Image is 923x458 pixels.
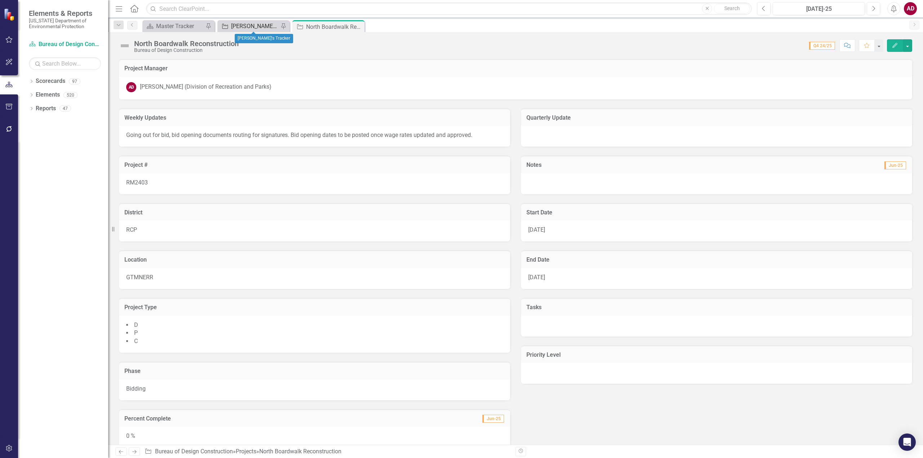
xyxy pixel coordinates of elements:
[145,448,510,456] div: » »
[69,78,80,84] div: 97
[124,115,505,121] h3: Weekly Updates
[59,106,71,112] div: 47
[126,385,146,392] span: Bidding
[714,4,750,14] button: Search
[124,415,381,422] h3: Percent Complete
[134,321,138,328] span: D
[235,34,293,43] div: [PERSON_NAME]'s Tracker
[134,40,239,48] div: North Boardwalk Reconstruction
[126,131,503,139] p: Going out for bid, bid opening documents routing for signatures. Bid opening dates to be posted o...
[526,209,907,216] h3: Start Date
[526,304,907,311] h3: Tasks
[29,18,101,30] small: [US_STATE] Department of Environmental Protection
[259,448,341,455] div: North Boardwalk Reconstruction
[126,226,137,233] span: RCP
[526,352,907,358] h3: Priority Level
[29,57,101,70] input: Search Below...
[124,209,505,216] h3: District
[144,22,204,31] a: Master Tracker
[236,448,256,455] a: Projects
[119,40,131,52] img: Not Defined
[124,162,505,168] h3: Project #
[124,304,505,311] h3: Project Type
[63,92,78,98] div: 520
[526,162,680,168] h3: Notes
[306,22,363,31] div: North Boardwalk Reconstruction
[904,2,917,15] button: AD
[29,40,101,49] a: Bureau of Design Construction
[884,161,906,169] span: Jun-25
[528,274,545,281] span: [DATE]
[119,427,510,448] div: 0 %
[140,83,271,91] div: [PERSON_NAME] (Division of Recreation and Parks)
[36,91,60,99] a: Elements
[773,2,865,15] button: [DATE]-25
[156,22,204,31] div: Master Tracker
[482,415,504,423] span: Jun-25
[36,77,65,85] a: Scorecards
[528,226,545,233] span: [DATE]
[775,5,862,13] div: [DATE]-25
[134,338,138,344] span: C
[219,22,279,31] a: [PERSON_NAME]'s Tracker
[126,82,136,92] div: AD
[126,274,153,281] span: GTMNERR
[134,48,239,53] div: Bureau of Design Construction
[526,257,907,263] h3: End Date
[124,368,505,374] h3: Phase
[809,42,835,50] span: Q4 24/25
[155,448,233,455] a: Bureau of Design Construction
[4,8,16,21] img: ClearPoint Strategy
[134,329,138,336] span: P
[146,3,752,15] input: Search ClearPoint...
[124,257,505,263] h3: Location
[124,65,907,72] h3: Project Manager
[724,5,740,11] span: Search
[231,22,279,31] div: [PERSON_NAME]'s Tracker
[36,105,56,113] a: Reports
[126,179,503,187] p: RM2403
[526,115,907,121] h3: Quarterly Update
[898,433,916,451] div: Open Intercom Messenger
[29,9,101,18] span: Elements & Reports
